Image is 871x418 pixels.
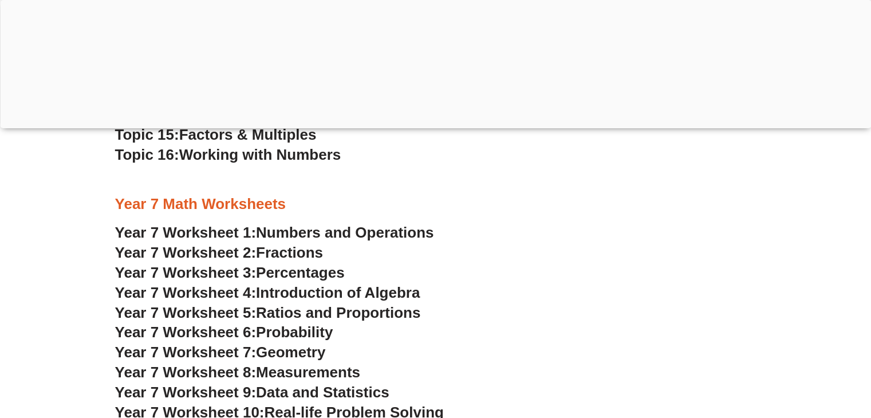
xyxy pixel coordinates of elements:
[115,384,257,401] span: Year 7 Worksheet 9:
[256,364,360,381] span: Measurements
[115,244,323,261] a: Year 7 Worksheet 2:Fractions
[115,146,341,163] a: Topic 16:Working with Numbers
[179,146,341,163] span: Working with Numbers
[115,224,257,241] span: Year 7 Worksheet 1:
[179,126,317,143] span: Factors & Multiples
[115,264,345,281] a: Year 7 Worksheet 3:Percentages
[115,324,257,341] span: Year 7 Worksheet 6:
[115,304,257,321] span: Year 7 Worksheet 5:
[256,224,433,241] span: Numbers and Operations
[256,244,323,261] span: Fractions
[256,324,333,341] span: Probability
[115,126,179,143] span: Topic 15:
[115,224,434,241] a: Year 7 Worksheet 1:Numbers and Operations
[115,126,317,143] a: Topic 15:Factors & Multiples
[115,364,360,381] a: Year 7 Worksheet 8:Measurements
[680,289,871,418] iframe: Chat Widget
[115,344,257,361] span: Year 7 Worksheet 7:
[256,264,345,281] span: Percentages
[115,304,421,321] a: Year 7 Worksheet 5:Ratios and Proportions
[256,284,420,301] span: Introduction of Algebra
[115,195,756,214] h3: Year 7 Math Worksheets
[115,244,257,261] span: Year 7 Worksheet 2:
[256,384,389,401] span: Data and Statistics
[115,344,326,361] a: Year 7 Worksheet 7:Geometry
[115,146,179,163] span: Topic 16:
[256,304,420,321] span: Ratios and Proportions
[115,284,257,301] span: Year 7 Worksheet 4:
[115,384,389,401] a: Year 7 Worksheet 9:Data and Statistics
[256,344,325,361] span: Geometry
[115,264,257,281] span: Year 7 Worksheet 3:
[115,284,420,301] a: Year 7 Worksheet 4:Introduction of Algebra
[115,324,333,341] a: Year 7 Worksheet 6:Probability
[115,364,257,381] span: Year 7 Worksheet 8:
